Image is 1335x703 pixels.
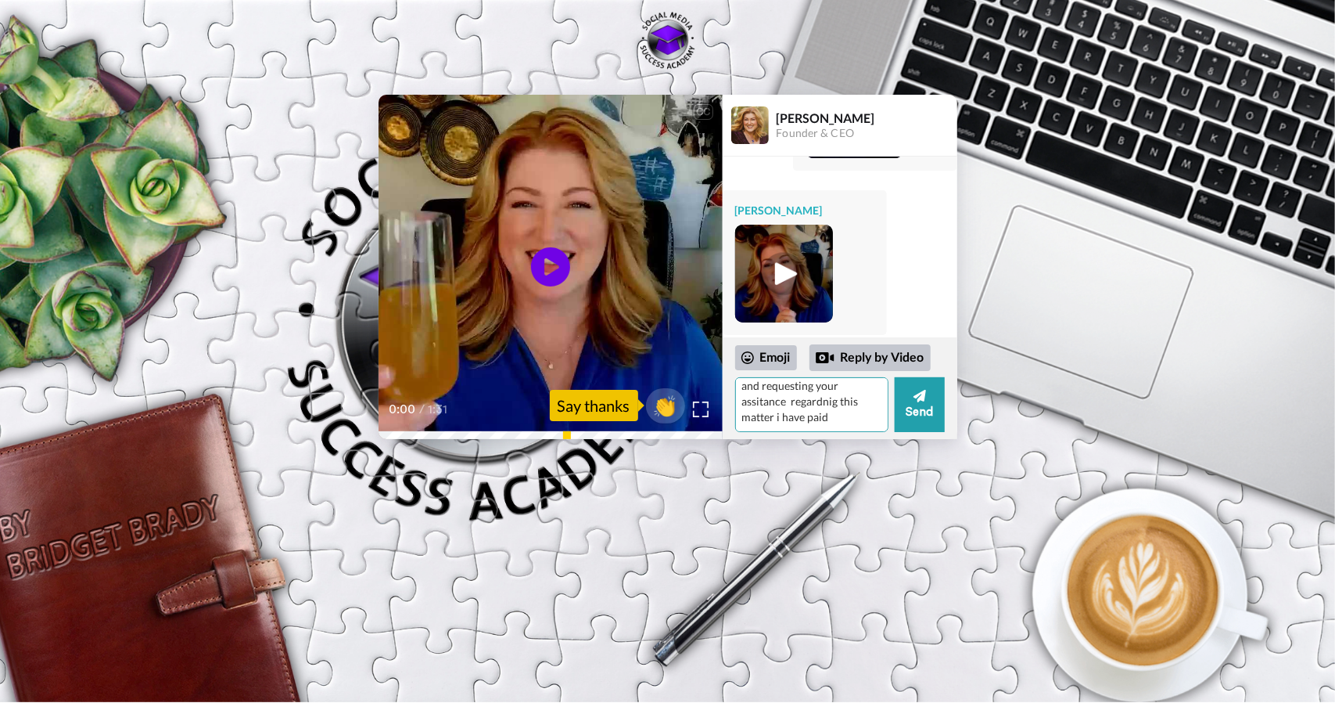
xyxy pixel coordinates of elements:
img: Bridget Brady logo [637,9,699,71]
button: Send [895,377,945,432]
div: CC [694,104,713,120]
div: [PERSON_NAME] [777,110,956,125]
img: ic_play_thick.png [763,252,806,295]
div: Emoji [735,345,797,370]
div: Reply by Video [809,344,931,371]
span: 0:00 [389,400,417,419]
button: 👏 [646,388,685,424]
img: Full screen [693,402,709,417]
span: 1:31 [429,400,456,419]
textarea: [PERSON_NAME] this is the only way getting a hold of you i am reaching out due to the fact that i... [735,377,888,432]
span: / [420,400,425,419]
div: [PERSON_NAME] [735,203,874,218]
div: Reply by Video [816,348,834,367]
span: 👏 [646,393,685,418]
div: Founder & CEO [777,127,956,140]
img: c60bec05-49d9-41e2-b489-0a90f098e7ee-thumb.jpg [735,225,833,323]
img: Profile Image [731,106,769,144]
div: Say thanks [550,390,638,421]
